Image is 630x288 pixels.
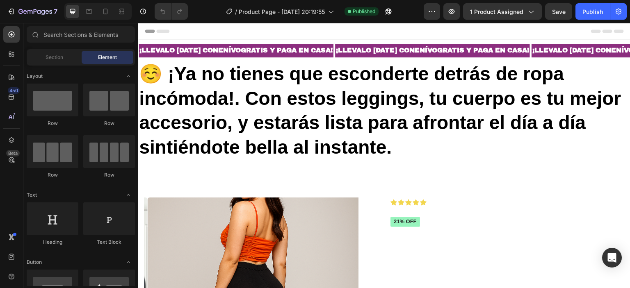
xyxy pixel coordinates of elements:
[276,24,299,31] strong: ENÍVO
[235,7,237,16] span: /
[545,3,572,20] button: Save
[122,256,135,269] span: Toggle open
[83,171,135,179] div: Row
[98,54,117,61] span: Element
[27,191,37,199] span: Text
[6,150,20,156] div: Beta
[27,120,78,127] div: Row
[27,259,42,266] span: Button
[473,24,495,31] strong: ENÍVO
[394,22,587,34] p: ¡LLEVALO [DATE] CON GRATIS Y PAGA EN CASA!
[252,194,282,204] pre: 21% off
[46,54,63,61] span: Section
[27,238,78,246] div: Heading
[155,3,188,20] div: Undo/Redo
[552,8,566,15] span: Save
[353,8,375,15] span: Published
[83,120,135,127] div: Row
[463,3,542,20] button: 1 product assigned
[575,3,610,20] button: Publish
[8,87,20,94] div: 450
[83,238,135,246] div: Text Block
[122,70,135,83] span: Toggle open
[239,7,325,16] span: Product Page - [DATE] 20:19:55
[1,40,483,135] strong: ☺️ ¡Ya no tienes que esconderte detrás de ropa incómoda!. Con estos leggings, tu cuerpo es tu mej...
[122,188,135,202] span: Toggle open
[3,3,61,20] button: 7
[602,248,622,268] div: Open Intercom Messenger
[27,171,78,179] div: Row
[138,23,630,288] iframe: Design area
[470,7,523,16] span: 1 product assigned
[27,26,135,43] input: Search Sections & Elements
[27,73,43,80] span: Layout
[54,7,57,16] p: 7
[294,175,358,184] p: 2,500+ clientes satisfechos
[582,7,603,16] div: Publish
